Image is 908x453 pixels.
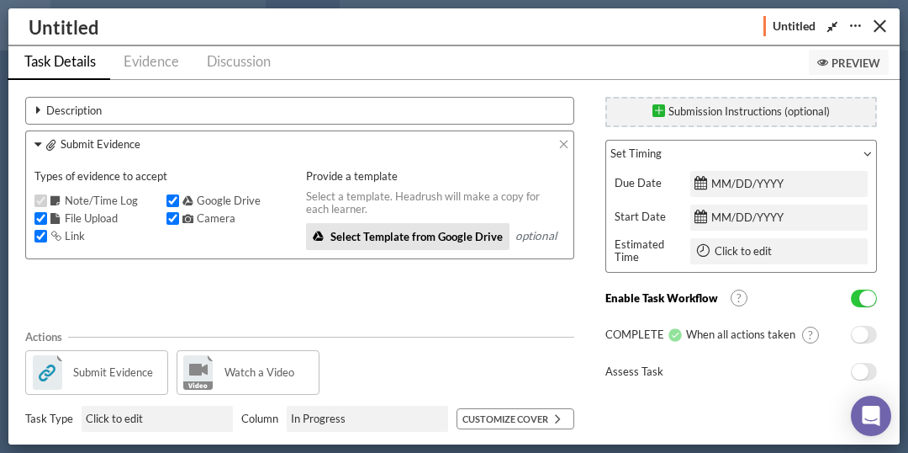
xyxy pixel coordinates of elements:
span: Yes [859,290,876,306]
span: Task Details [24,53,96,70]
span: Evidence [124,53,179,70]
label: Types of evidence to accept [34,168,167,185]
div: Actions [25,328,68,346]
div: optional [515,227,557,245]
h6: Assess Task [605,365,663,378]
button: Expand/Shrink [794,17,845,36]
div: Camera [179,210,235,227]
label: Description [46,102,102,120]
span: No [852,327,868,343]
span: Watch a Video [224,364,294,381]
span: ? [802,327,819,344]
span: Submit Evidence [73,364,153,381]
a: Discussion [193,46,285,78]
h6: Estimated Time [615,238,690,264]
button: Customize Cover [457,408,574,429]
h6: Due Date [615,177,690,189]
button: Select Template from Google Drive [306,223,509,250]
a: Untitled [763,16,816,36]
h6: Column [241,413,287,425]
span: Preview [817,56,880,70]
h6: COMPLETE When all actions taken [605,324,795,346]
div: Google Drive [179,192,261,210]
div: Open Intercom Messenger [851,396,891,436]
a: Evidence [110,46,193,78]
div: Submission Instructions (optional) [652,103,830,120]
img: link [182,355,216,390]
span: MM/DD/YYYY [711,177,784,190]
span: Untitled [773,17,816,35]
h6: Select a template. Headrush will make a copy for each learner. [306,190,557,216]
div: Note/Time Log [47,192,138,210]
div: Link [47,227,85,245]
div: Untitled [24,14,103,40]
span: Click to edit [86,412,143,425]
span: Click to edit [715,244,772,258]
a: Task Details [8,46,110,80]
label: Submit Evidence [46,136,140,153]
span: MM/DD/YYYY [711,211,784,224]
span: Discussion [207,53,271,70]
button: Preview [809,50,889,75]
h6: Enable Task Workflow [605,292,718,305]
h6: Start Date [615,211,690,223]
div: File Upload [47,210,118,227]
label: Provide a template [306,168,398,185]
div: In Progress [287,406,449,432]
img: link [30,355,65,390]
button: Close [867,13,893,39]
h6: Task Type [25,413,82,425]
span: No [852,364,868,380]
span: ? [731,290,747,306]
label: Set Timing [610,145,662,163]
